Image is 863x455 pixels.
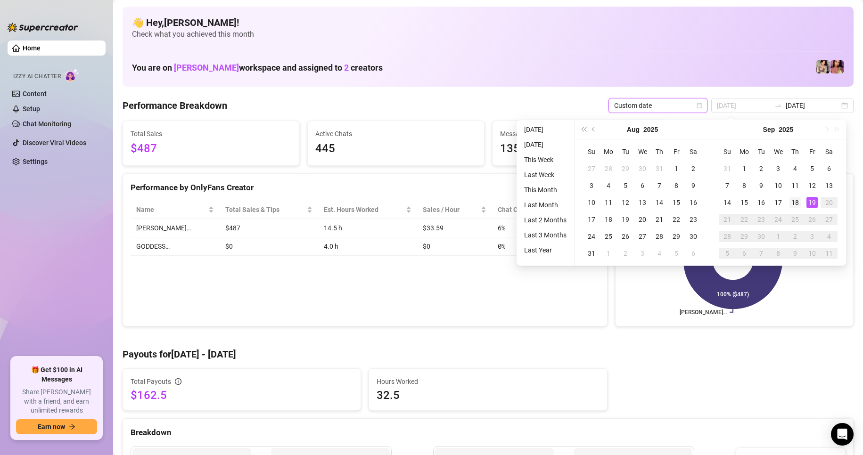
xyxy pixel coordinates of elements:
[23,139,86,146] a: Discover Viral Videos
[789,248,801,259] div: 9
[583,160,600,177] td: 2025-07-27
[520,124,570,135] li: [DATE]
[600,194,617,211] td: 2025-08-11
[131,219,220,237] td: [PERSON_NAME]…
[806,163,818,174] div: 5
[671,163,682,174] div: 1
[651,177,668,194] td: 2025-08-07
[821,211,838,228] td: 2025-09-27
[736,228,753,245] td: 2025-09-29
[620,163,631,174] div: 29
[175,378,181,385] span: info-circle
[586,180,597,191] div: 3
[637,180,648,191] div: 6
[620,197,631,208] div: 12
[773,163,784,174] div: 3
[132,63,383,73] h1: You are on workspace and assigned to creators
[739,163,750,174] div: 1
[804,143,821,160] th: Fr
[821,194,838,211] td: 2025-09-20
[123,99,227,112] h4: Performance Breakdown
[668,211,685,228] td: 2025-08-22
[492,201,600,219] th: Chat Conversion
[685,160,702,177] td: 2025-08-02
[651,245,668,262] td: 2025-09-04
[603,214,614,225] div: 18
[498,204,586,215] span: Chat Conversion
[668,194,685,211] td: 2025-08-15
[806,248,818,259] div: 10
[717,100,771,111] input: Start date
[753,245,770,262] td: 2025-10-07
[16,388,97,415] span: Share [PERSON_NAME] with a friend, and earn unlimited rewards
[688,248,699,259] div: 6
[736,211,753,228] td: 2025-09-22
[736,177,753,194] td: 2025-09-08
[671,180,682,191] div: 8
[603,163,614,174] div: 28
[586,163,597,174] div: 27
[637,231,648,242] div: 27
[220,219,318,237] td: $487
[739,231,750,242] div: 29
[688,214,699,225] div: 23
[756,248,767,259] div: 7
[583,177,600,194] td: 2025-08-03
[417,201,492,219] th: Sales / Hour
[787,211,804,228] td: 2025-09-25
[69,423,75,430] span: arrow-right
[753,177,770,194] td: 2025-09-09
[719,177,736,194] td: 2025-09-07
[804,160,821,177] td: 2025-09-05
[789,231,801,242] div: 2
[627,120,640,139] button: Choose a month
[816,60,830,73] img: Jenna
[668,228,685,245] td: 2025-08-29
[654,214,665,225] div: 21
[132,16,844,29] h4: 👋 Hey, [PERSON_NAME] !
[736,160,753,177] td: 2025-09-01
[787,194,804,211] td: 2025-09-18
[600,211,617,228] td: 2025-08-18
[787,228,804,245] td: 2025-10-02
[377,376,599,387] span: Hours Worked
[500,129,661,139] span: Messages Sent
[804,245,821,262] td: 2025-10-10
[739,197,750,208] div: 15
[719,211,736,228] td: 2025-09-21
[719,160,736,177] td: 2025-08-31
[787,245,804,262] td: 2025-10-09
[773,214,784,225] div: 24
[654,163,665,174] div: 31
[823,214,835,225] div: 27
[38,423,65,431] span: Earn now
[651,211,668,228] td: 2025-08-21
[736,245,753,262] td: 2025-10-06
[668,160,685,177] td: 2025-08-01
[131,237,220,256] td: GODDESS…
[756,231,767,242] div: 30
[821,160,838,177] td: 2025-09-06
[634,245,651,262] td: 2025-09-03
[773,231,784,242] div: 1
[736,143,753,160] th: Mo
[614,98,702,113] span: Custom date
[823,163,835,174] div: 6
[804,228,821,245] td: 2025-10-03
[722,180,733,191] div: 7
[722,248,733,259] div: 5
[174,63,239,73] span: [PERSON_NAME]
[756,197,767,208] div: 16
[756,214,767,225] div: 23
[500,140,661,158] span: 1351
[753,228,770,245] td: 2025-09-30
[823,180,835,191] div: 13
[620,231,631,242] div: 26
[739,180,750,191] div: 8
[753,194,770,211] td: 2025-09-16
[617,194,634,211] td: 2025-08-12
[779,120,793,139] button: Choose a year
[603,197,614,208] div: 11
[520,154,570,165] li: This Week
[520,229,570,241] li: Last 3 Months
